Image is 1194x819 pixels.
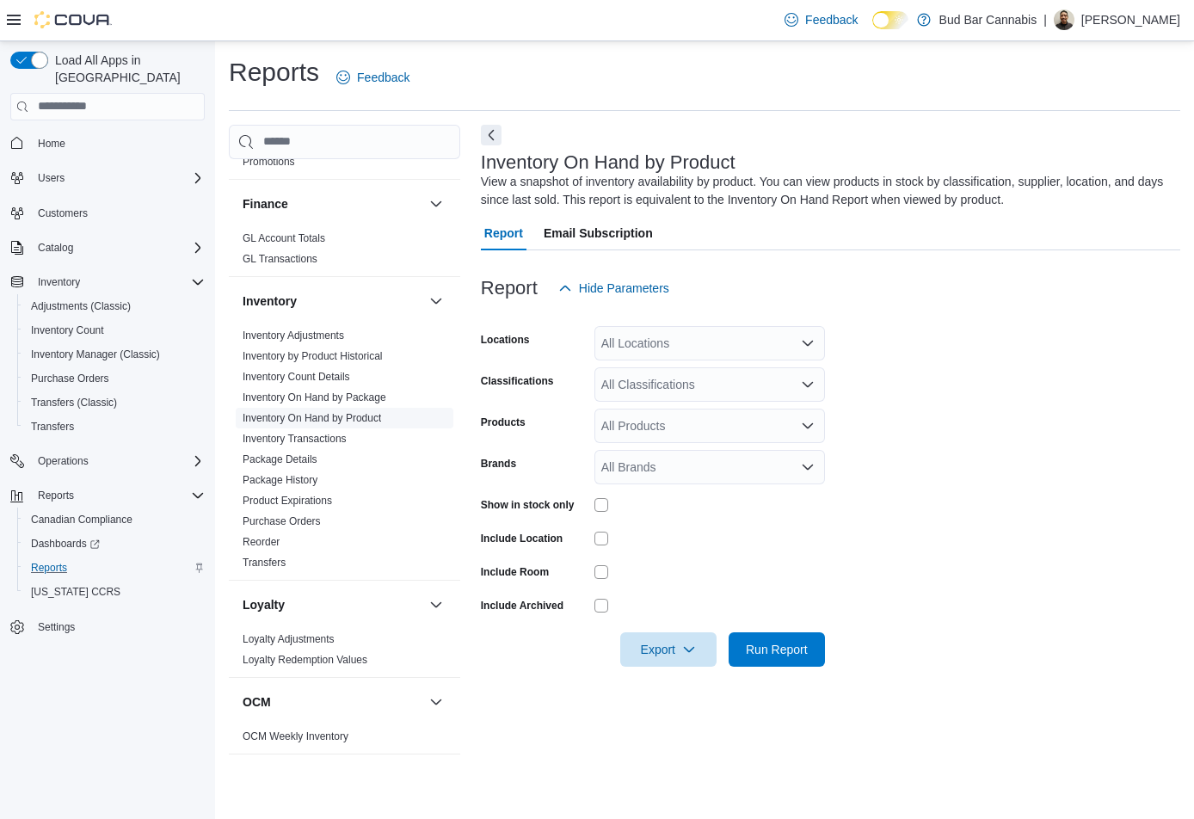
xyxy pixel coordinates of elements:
[38,275,80,289] span: Inventory
[31,451,205,471] span: Operations
[243,770,283,787] h3: Pricing
[31,537,100,551] span: Dashboards
[24,416,205,437] span: Transfers
[24,582,127,602] a: [US_STATE] CCRS
[229,726,460,754] div: OCM
[229,228,460,276] div: Finance
[544,216,653,250] span: Email Subscription
[31,348,160,361] span: Inventory Manager (Classic)
[24,344,205,365] span: Inventory Manager (Classic)
[31,237,80,258] button: Catalog
[481,125,502,145] button: Next
[805,11,858,28] span: Feedback
[31,168,71,188] button: Users
[24,320,205,341] span: Inventory Count
[426,692,446,712] button: OCM
[243,252,317,266] span: GL Transactions
[31,513,132,526] span: Canadian Compliance
[243,494,332,508] span: Product Expirations
[481,599,563,613] label: Include Archived
[3,131,212,156] button: Home
[17,508,212,532] button: Canadian Compliance
[746,641,808,658] span: Run Report
[801,378,815,391] button: Open list of options
[243,633,335,645] a: Loyalty Adjustments
[3,270,212,294] button: Inventory
[243,653,367,667] span: Loyalty Redemption Values
[17,342,212,366] button: Inventory Manager (Classic)
[17,580,212,604] button: [US_STATE] CCRS
[243,693,422,711] button: OCM
[243,515,321,527] a: Purchase Orders
[243,329,344,342] span: Inventory Adjustments
[631,632,706,667] span: Export
[24,582,205,602] span: Washington CCRS
[24,557,74,578] a: Reports
[31,323,104,337] span: Inventory Count
[801,336,815,350] button: Open list of options
[426,594,446,615] button: Loyalty
[17,294,212,318] button: Adjustments (Classic)
[31,272,87,292] button: Inventory
[243,391,386,404] span: Inventory On Hand by Package
[17,318,212,342] button: Inventory Count
[31,237,205,258] span: Catalog
[243,514,321,528] span: Purchase Orders
[243,557,286,569] a: Transfers
[243,556,286,570] span: Transfers
[229,55,319,89] h1: Reports
[31,299,131,313] span: Adjustments (Classic)
[801,419,815,433] button: Open list of options
[243,155,295,169] span: Promotions
[329,60,416,95] a: Feedback
[24,368,116,389] a: Purchase Orders
[243,453,317,466] span: Package Details
[243,730,348,742] a: OCM Weekly Inventory
[24,344,167,365] a: Inventory Manager (Classic)
[24,392,205,413] span: Transfers (Classic)
[38,171,65,185] span: Users
[484,216,523,250] span: Report
[243,632,335,646] span: Loyalty Adjustments
[31,451,95,471] button: Operations
[38,137,65,151] span: Home
[243,693,271,711] h3: OCM
[426,194,446,214] button: Finance
[17,391,212,415] button: Transfers (Classic)
[481,416,526,429] label: Products
[31,485,205,506] span: Reports
[481,498,575,512] label: Show in stock only
[3,449,212,473] button: Operations
[243,370,350,384] span: Inventory Count Details
[24,533,107,554] a: Dashboards
[243,770,422,787] button: Pricing
[243,432,347,446] span: Inventory Transactions
[31,485,81,506] button: Reports
[3,614,212,639] button: Settings
[3,166,212,190] button: Users
[17,556,212,580] button: Reports
[31,372,109,385] span: Purchase Orders
[551,271,676,305] button: Hide Parameters
[243,371,350,383] a: Inventory Count Details
[357,69,409,86] span: Feedback
[243,596,422,613] button: Loyalty
[872,11,908,29] input: Dark Mode
[426,291,446,311] button: Inventory
[31,617,82,637] a: Settings
[31,420,74,434] span: Transfers
[38,206,88,220] span: Customers
[243,473,317,487] span: Package History
[34,11,112,28] img: Cova
[17,366,212,391] button: Purchase Orders
[243,596,285,613] h3: Loyalty
[24,368,205,389] span: Purchase Orders
[10,124,205,685] nav: Complex example
[17,532,212,556] a: Dashboards
[481,152,735,173] h3: Inventory On Hand by Product
[939,9,1037,30] p: Bud Bar Cannabis
[481,565,549,579] label: Include Room
[24,533,205,554] span: Dashboards
[1054,9,1074,30] div: Eric C
[243,195,422,212] button: Finance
